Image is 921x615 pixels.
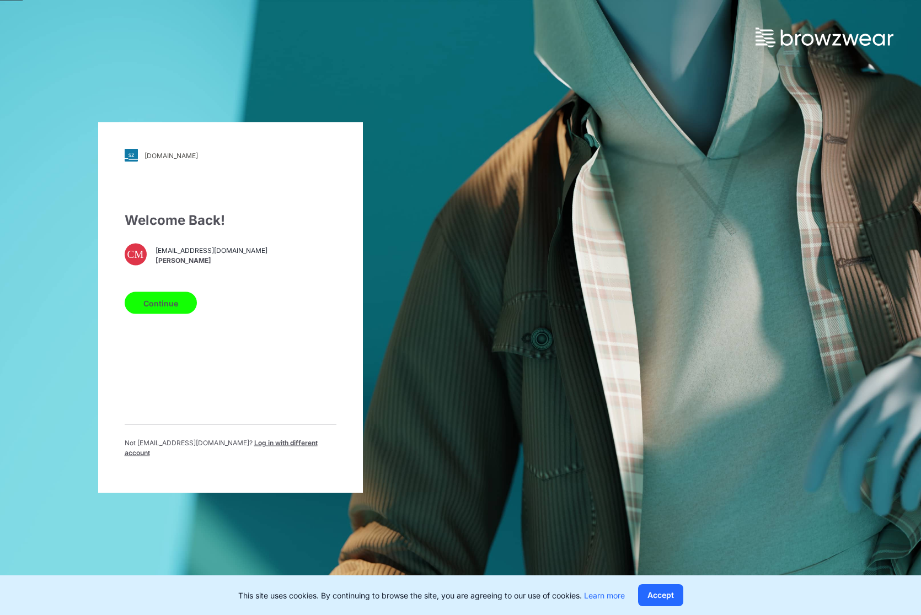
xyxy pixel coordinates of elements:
span: [EMAIL_ADDRESS][DOMAIN_NAME] [156,245,267,255]
img: svg+xml;base64,PHN2ZyB3aWR0aD0iMjgiIGhlaWdodD0iMjgiIHZpZXdCb3g9IjAgMCAyOCAyOCIgZmlsbD0ibm9uZSIgeG... [125,149,138,162]
div: CM [125,244,147,266]
a: Learn more [584,591,625,600]
span: [PERSON_NAME] [156,255,267,265]
p: This site uses cookies. By continuing to browse the site, you are agreeing to our use of cookies. [238,590,625,601]
p: Not [EMAIL_ADDRESS][DOMAIN_NAME] ? [125,438,336,458]
div: [DOMAIN_NAME] [144,151,198,159]
img: browzwear-logo.73288ffb.svg [756,28,893,47]
button: Continue [125,292,197,314]
button: Accept [638,584,683,606]
a: [DOMAIN_NAME] [125,149,336,162]
div: Welcome Back! [125,211,336,230]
